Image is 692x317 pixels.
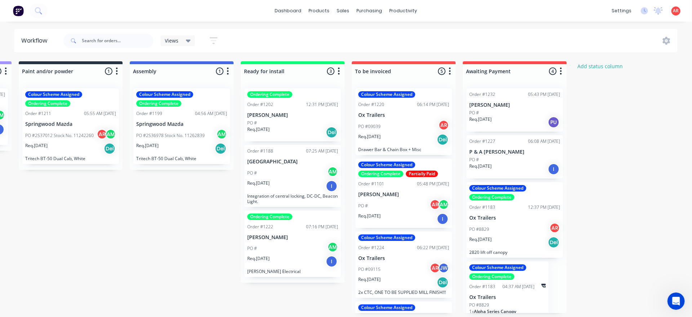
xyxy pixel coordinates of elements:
p: PO # [358,203,368,209]
p: Req. [DATE] [25,142,48,149]
div: Colour Scheme Assigned [136,91,193,98]
p: PO #8829 [469,302,489,308]
p: Springwood Mazda [136,121,227,127]
div: AR [430,263,440,273]
div: 05:48 PM [DATE] [417,181,449,187]
div: Colour Scheme AssignedOrder #122406:22 PM [DATE]Ox TrailersPO #09115ARJWReq.[DATE]Del2x CTC, ONE ... [355,232,452,298]
button: Add status column [574,61,627,71]
span: Messages [42,243,67,248]
div: 06:22 PM [DATE] [417,245,449,251]
h2: Factory Feature Walkthroughs [15,207,129,215]
div: Colour Scheme Assigned [358,91,415,98]
div: Hey, Factory pro there👋 [15,184,116,191]
div: products [305,5,333,16]
div: Ordering Complete [25,100,70,107]
div: Order #1224 [358,245,384,251]
div: 12:31 PM [DATE] [306,101,338,108]
p: Ox Trailers [358,112,449,118]
div: Order #1183 [469,204,495,211]
div: sales [333,5,353,16]
div: Ordering Complete [247,213,292,220]
p: How can we help? [14,63,130,76]
div: Colour Scheme Assigned [358,234,415,241]
div: Order #118807:25 AM [DATE][GEOGRAPHIC_DATA]PO #AMReq.[DATE]IIntegration of central locking, DC-DC... [244,145,341,207]
p: Tritech BT-50 Dual Cab, White [25,156,116,161]
p: [PERSON_NAME] Electrical [247,269,338,274]
div: I [326,180,337,192]
div: Order #1188 [247,148,273,154]
p: PO #2S36978 Stock No. 11262839 [136,132,205,139]
div: 05:43 PM [DATE] [528,91,560,98]
p: [PERSON_NAME] [247,234,338,241]
p: PO # [469,110,479,116]
div: AM [438,199,449,210]
div: AR [438,120,449,131]
span: News [83,243,97,248]
img: Factory [13,5,24,16]
div: We'll be back online later [DATE] [15,99,120,106]
p: Req. [DATE] [469,163,492,169]
img: logo [14,13,57,25]
p: Req. [DATE] [247,126,270,133]
p: [PERSON_NAME] [247,112,338,118]
div: Del [437,277,448,288]
div: PU [548,116,559,128]
span: Home [10,243,26,248]
div: Del [326,127,337,138]
span: Views [165,37,179,44]
p: Req. [DATE] [358,133,381,140]
a: dashboard [271,5,305,16]
div: 05:55 AM [DATE] [84,110,116,117]
h2: Have an idea or feature request? [15,122,129,130]
div: 07:16 PM [DATE] [306,224,338,230]
button: Messages [36,225,72,254]
p: Hi [PERSON_NAME] [14,51,130,63]
p: Ox Trailers [469,294,546,300]
div: Colour Scheme AssignedOrdering CompleteOrder #121105:55 AM [DATE]Springwood MazdaPO #2S37012 Stoc... [22,88,119,164]
div: 12:37 PM [DATE] [528,204,560,211]
p: Integration of central locking, DC-DC, Beacon Light. [247,193,338,204]
p: PO #09115 [358,266,381,273]
div: AM [327,166,338,177]
div: Colour Scheme AssignedOrder #122006:14 PM [DATE]Ox TrailersPO #09039ARReq.[DATE]DelDrawer Bar & C... [355,88,452,155]
p: Req. [DATE] [358,276,381,283]
div: settings [608,5,635,16]
div: Colour Scheme Assigned [25,91,82,98]
div: Order #1220 [358,101,384,108]
div: Colour Scheme Assigned [358,304,415,311]
div: Order #1183 [469,283,495,290]
div: AM [327,242,338,252]
p: PO #09039 [358,123,381,130]
p: [PERSON_NAME] [469,102,560,108]
div: Colour Scheme AssignedOrdering CompletePartially PaidOrder #110105:48 PM [DATE][PERSON_NAME]PO #A... [355,159,452,228]
div: 06:14 PM [DATE] [417,101,449,108]
p: P & A [PERSON_NAME] [469,149,560,155]
span: AR [673,8,679,14]
div: AR [97,129,107,140]
div: Order #1211 [25,110,51,117]
div: JW [438,263,449,273]
div: Ordering CompleteOrder #122207:16 PM [DATE][PERSON_NAME]PO #AMReq.[DATE]I[PERSON_NAME] Electrical [244,211,341,277]
div: Close [124,12,137,25]
div: productivity [386,5,421,16]
div: Ordering Complete [469,194,514,201]
p: [GEOGRAPHIC_DATA] [247,159,338,165]
div: Order #122706:08 AM [DATE]P & A [PERSON_NAME]PO #Req.[DATE]I [466,135,563,179]
span: 1 x [469,308,474,314]
div: Order #1227 [469,138,495,145]
div: Order #123205:43 PM [DATE][PERSON_NAME]PO #Req.[DATE]PU [466,88,563,132]
p: PO # [469,157,479,163]
div: AM [216,129,227,140]
p: Ox Trailers [469,215,560,221]
p: Ox Trailers [358,255,449,261]
div: I [326,256,337,267]
div: Order #1199 [136,110,162,117]
div: Ordering Complete [247,91,292,98]
div: Workflow [22,36,51,45]
span: Help [120,243,132,248]
iframe: Intercom live chat [667,292,685,310]
p: PO #8829 [469,226,489,233]
div: Ordering Complete [469,273,514,280]
p: PO #2S37012 Stock No. 11242260 [25,132,94,139]
p: PO # [247,120,257,126]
